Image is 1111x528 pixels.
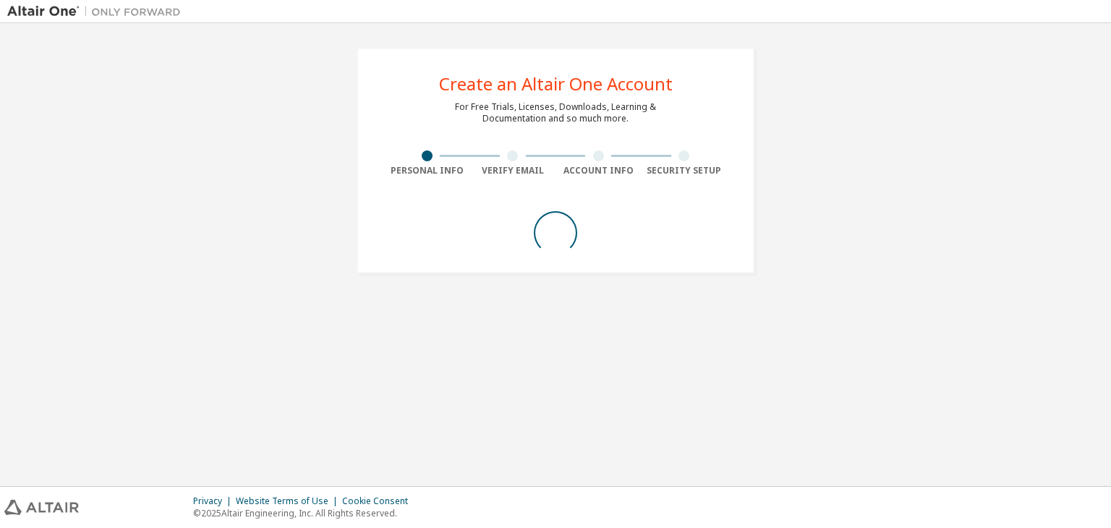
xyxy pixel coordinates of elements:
[439,75,673,93] div: Create an Altair One Account
[236,495,342,507] div: Website Terms of Use
[193,495,236,507] div: Privacy
[384,165,470,176] div: Personal Info
[470,165,556,176] div: Verify Email
[555,165,642,176] div: Account Info
[4,500,79,515] img: altair_logo.svg
[642,165,728,176] div: Security Setup
[342,495,417,507] div: Cookie Consent
[455,101,656,124] div: For Free Trials, Licenses, Downloads, Learning & Documentation and so much more.
[193,507,417,519] p: © 2025 Altair Engineering, Inc. All Rights Reserved.
[7,4,188,19] img: Altair One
